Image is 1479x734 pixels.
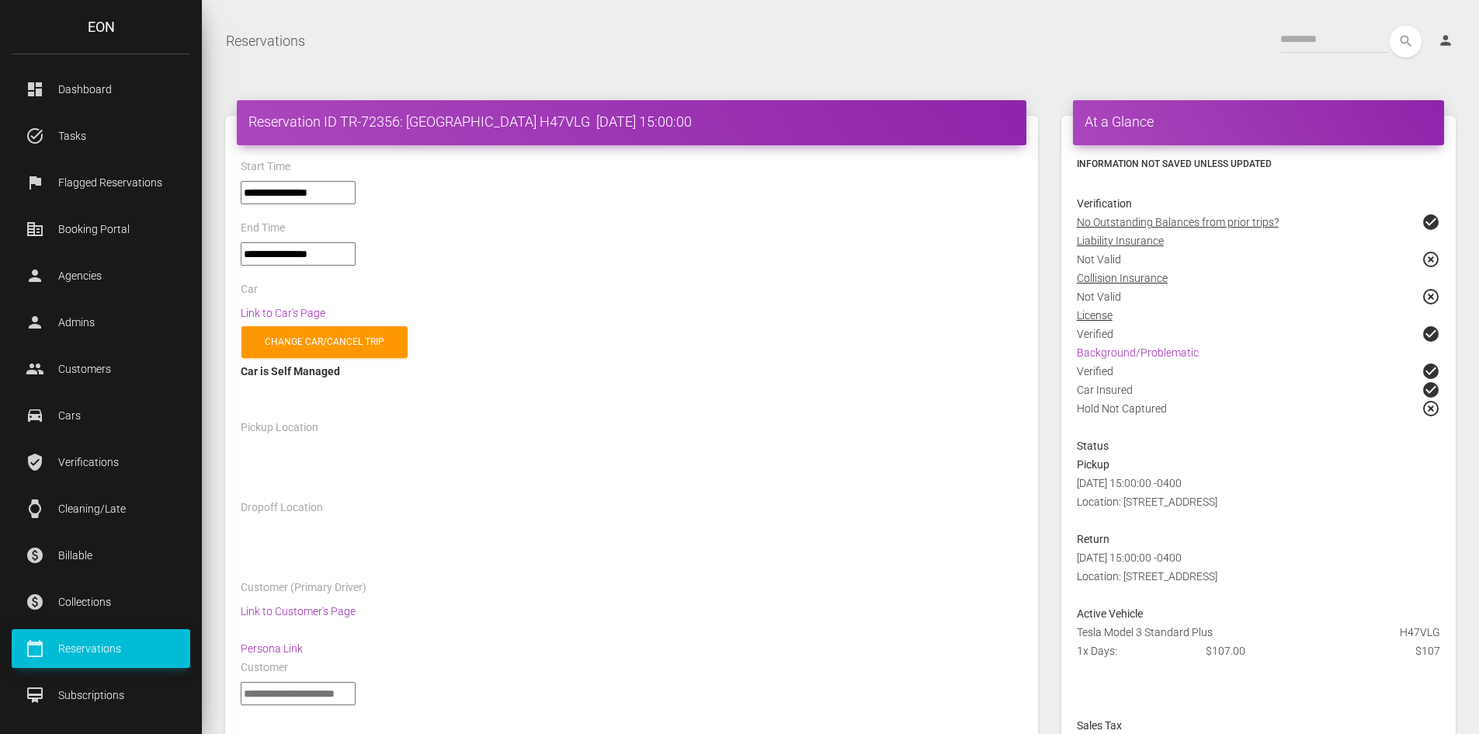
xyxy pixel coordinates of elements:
[1065,250,1452,269] div: Not Valid
[1422,287,1440,306] span: highlight_off
[23,450,179,474] p: Verifications
[1077,216,1279,228] u: No Outstanding Balances from prior trips?
[1426,26,1467,57] a: person
[241,500,323,516] label: Dropoff Location
[1077,551,1217,583] span: [DATE] 15:00:00 -0400 Location: [STREET_ADDRESS]
[12,163,190,202] a: flag Flagged Reservations
[1194,642,1323,660] div: $107.00
[241,642,303,655] a: Persona Link
[12,536,190,575] a: paid Billable
[1085,112,1432,131] h4: At a Glance
[12,396,190,435] a: drive_eta Cars
[12,210,190,249] a: corporate_fare Booking Portal
[1077,346,1199,359] a: Background/Problematic
[23,637,179,660] p: Reservations
[23,124,179,148] p: Tasks
[12,443,190,482] a: verified_user Verifications
[226,22,305,61] a: Reservations
[23,404,179,427] p: Cars
[1077,309,1113,322] u: License
[1390,26,1422,57] button: search
[23,497,179,520] p: Cleaning/Late
[241,420,318,436] label: Pickup Location
[12,489,190,528] a: watch Cleaning/Late
[241,326,408,358] a: Change car/cancel trip
[1077,272,1168,284] u: Collision Insurance
[23,311,179,334] p: Admins
[1422,399,1440,418] span: highlight_off
[1077,157,1440,171] h6: Information not saved unless updated
[23,171,179,194] p: Flagged Reservations
[1422,362,1440,381] span: check_circle
[1077,235,1164,247] u: Liability Insurance
[241,221,285,236] label: End Time
[241,580,366,596] label: Customer (Primary Driver)
[12,350,190,388] a: people Customers
[12,117,190,155] a: task_alt Tasks
[23,357,179,381] p: Customers
[1422,325,1440,343] span: check_circle
[23,544,179,567] p: Billable
[241,159,290,175] label: Start Time
[1422,250,1440,269] span: highlight_off
[241,307,325,319] a: Link to Car's Page
[12,676,190,715] a: card_membership Subscriptions
[1438,33,1453,48] i: person
[1065,381,1452,399] div: Car Insured
[241,282,258,297] label: Car
[1065,623,1452,642] div: Tesla Model 3 Standard Plus
[1077,533,1109,545] strong: Return
[241,362,1022,381] div: Car is Self Managed
[23,590,179,614] p: Collections
[23,78,179,101] p: Dashboard
[1065,362,1452,381] div: Verified
[12,303,190,342] a: person Admins
[1077,197,1132,210] strong: Verification
[1077,719,1122,732] strong: Sales Tax
[12,629,190,668] a: calendar_today Reservations
[12,70,190,109] a: dashboard Dashboard
[1065,325,1452,343] div: Verified
[23,684,179,707] p: Subscriptions
[12,583,190,621] a: paid Collections
[241,605,356,617] a: Link to Customer's Page
[1065,287,1452,306] div: Not Valid
[1065,642,1194,660] div: 1x Days:
[241,660,288,676] label: Customer
[1077,477,1217,508] span: [DATE] 15:00:00 -0400 Location: [STREET_ADDRESS]
[1400,623,1440,642] span: H47VLG
[23,217,179,241] p: Booking Portal
[12,256,190,295] a: person Agencies
[1422,213,1440,231] span: check_circle
[1077,607,1143,620] strong: Active Vehicle
[23,264,179,287] p: Agencies
[248,112,1015,131] h4: Reservation ID TR-72356: [GEOGRAPHIC_DATA] H47VLG [DATE] 15:00:00
[1422,381,1440,399] span: check_circle
[1415,642,1440,660] span: $107
[1077,440,1109,452] strong: Status
[1077,458,1109,471] strong: Pickup
[1065,399,1452,437] div: Hold Not Captured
